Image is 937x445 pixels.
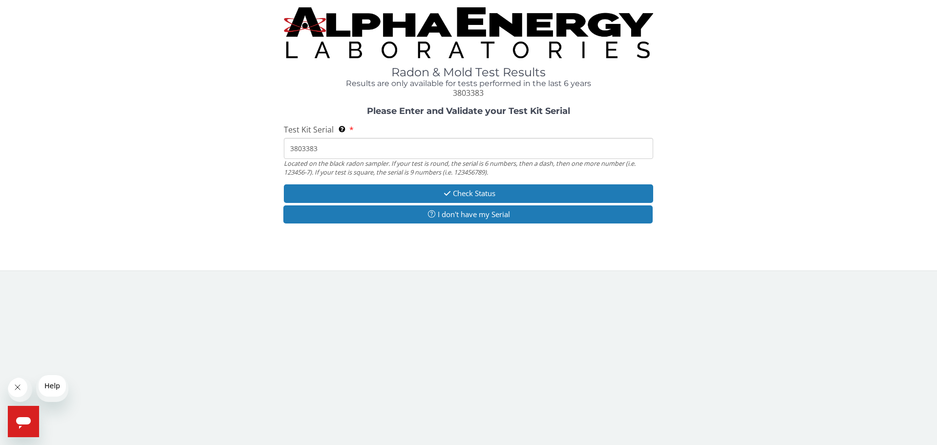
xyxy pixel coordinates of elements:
span: Test Kit Serial [284,124,334,135]
strong: Please Enter and Validate your Test Kit Serial [367,106,570,116]
button: Check Status [284,184,653,202]
h1: Radon & Mold Test Results [284,66,653,79]
h4: Results are only available for tests performed in the last 6 years [284,79,653,88]
button: I don't have my Serial [283,205,652,223]
iframe: Close message [8,378,32,402]
iframe: Button to launch messaging window [8,406,39,437]
span: 3803383 [453,88,484,98]
iframe: Message from company [36,375,68,402]
div: Located on the black radon sampler. If your test is round, the serial is 6 numbers, then a dash, ... [284,159,653,177]
img: TightCrop.jpg [284,7,653,58]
